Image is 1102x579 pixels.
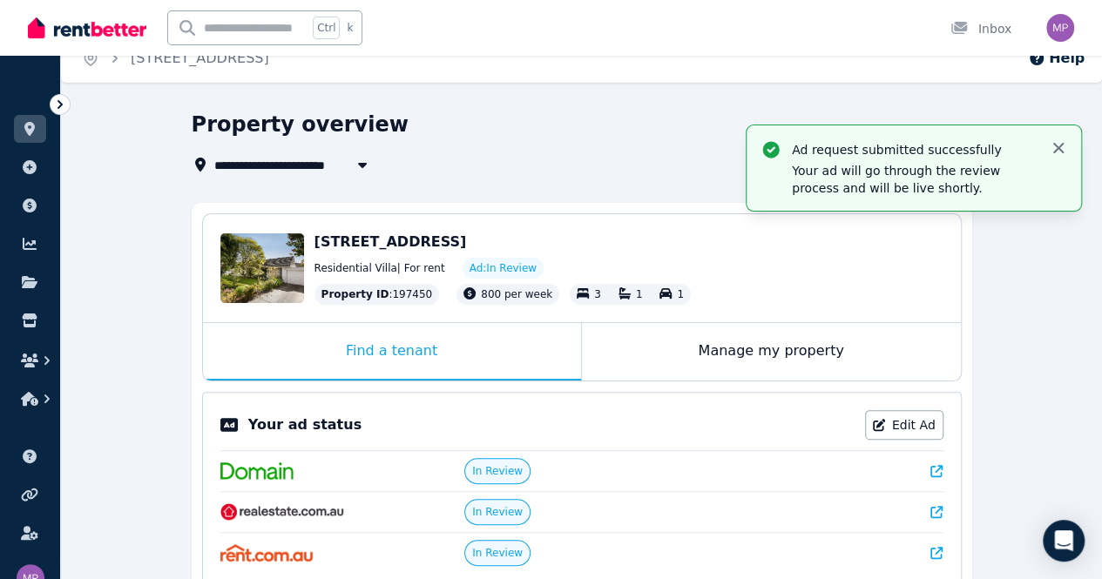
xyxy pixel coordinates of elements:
[220,503,345,521] img: RealEstate.com.au
[792,162,1036,197] p: Your ad will go through the review process and will be live shortly.
[220,544,314,562] img: Rent.com.au
[314,284,440,305] div: : 197450
[1046,14,1074,42] img: Michelle Peric
[28,15,146,41] img: RentBetter
[321,287,389,301] span: Property ID
[192,111,409,138] h1: Property overview
[131,50,269,66] a: [STREET_ADDRESS]
[636,288,643,300] span: 1
[248,414,362,435] p: Your ad status
[472,505,523,519] span: In Review
[472,546,523,560] span: In Review
[1028,48,1085,69] button: Help
[481,288,552,300] span: 800 per week
[950,20,1011,37] div: Inbox
[220,462,294,480] img: Domain.com.au
[472,464,523,478] span: In Review
[582,323,961,380] div: Manage my property
[347,21,353,35] span: k
[314,261,445,275] span: Residential Villa | For rent
[314,233,467,250] span: [STREET_ADDRESS]
[1043,520,1085,562] div: Open Intercom Messenger
[594,288,601,300] span: 3
[61,34,290,83] nav: Breadcrumb
[865,410,943,440] a: Edit Ad
[203,323,581,380] div: Find a tenant
[792,141,1036,158] p: Ad request submitted successfully
[313,17,340,39] span: Ctrl
[470,261,537,275] span: Ad: In Review
[677,288,684,300] span: 1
